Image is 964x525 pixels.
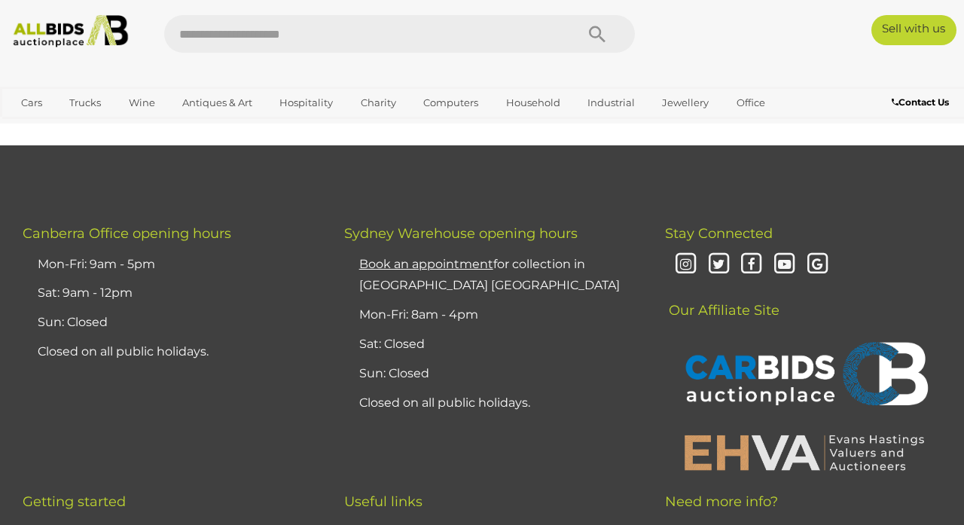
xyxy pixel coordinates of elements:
[359,257,493,271] u: Book an appointment
[892,96,949,108] b: Contact Us
[413,90,488,115] a: Computers
[351,90,406,115] a: Charity
[771,252,798,278] i: Youtube
[496,90,570,115] a: Household
[706,252,732,278] i: Twitter
[119,90,165,115] a: Wine
[7,15,134,47] img: Allbids.com.au
[11,90,52,115] a: Cars
[665,279,779,319] span: Our Affiliate Site
[34,279,307,308] li: Sat: 9am - 12pm
[560,15,635,53] button: Search
[34,308,307,337] li: Sun: Closed
[23,493,126,510] span: Getting started
[739,252,765,278] i: Facebook
[11,115,62,140] a: Sports
[804,252,831,278] i: Google
[34,250,307,279] li: Mon-Fri: 9am - 5pm
[676,326,932,426] img: CARBIDS Auctionplace
[172,90,262,115] a: Antiques & Art
[665,493,778,510] span: Need more info?
[355,330,628,359] li: Sat: Closed
[344,225,578,242] span: Sydney Warehouse opening hours
[673,252,699,278] i: Instagram
[344,493,423,510] span: Useful links
[676,432,932,472] img: EHVA | Evans Hastings Valuers and Auctioneers
[69,115,196,140] a: [GEOGRAPHIC_DATA]
[871,15,956,45] a: Sell with us
[355,389,628,418] li: Closed on all public holidays.
[652,90,718,115] a: Jewellery
[892,94,953,111] a: Contact Us
[578,90,645,115] a: Industrial
[59,90,111,115] a: Trucks
[270,90,343,115] a: Hospitality
[34,337,307,367] li: Closed on all public holidays.
[727,90,775,115] a: Office
[665,225,773,242] span: Stay Connected
[355,301,628,330] li: Mon-Fri: 8am - 4pm
[355,359,628,389] li: Sun: Closed
[23,225,231,242] span: Canberra Office opening hours
[359,257,620,293] a: Book an appointmentfor collection in [GEOGRAPHIC_DATA] [GEOGRAPHIC_DATA]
